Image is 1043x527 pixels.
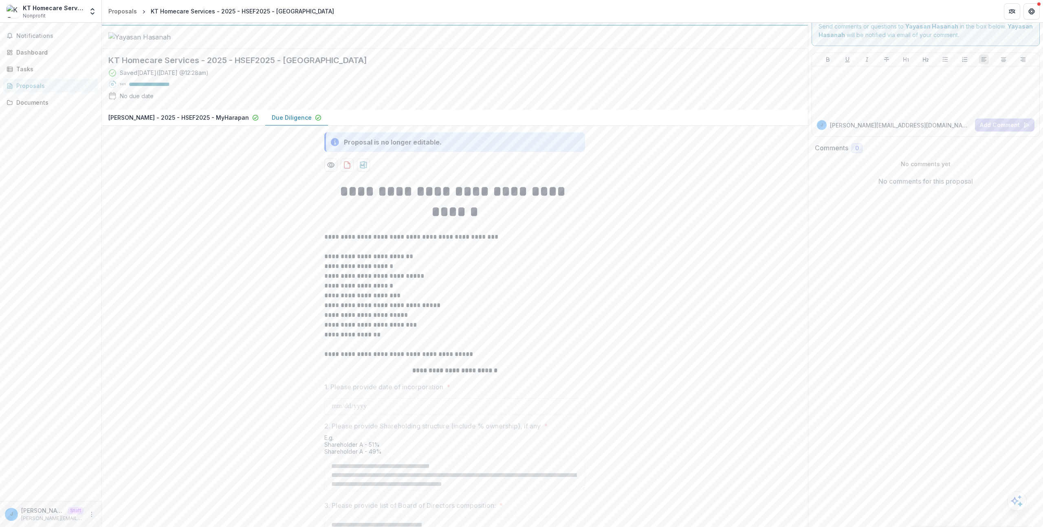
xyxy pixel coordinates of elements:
[815,144,848,152] h2: Comments
[1023,3,1040,20] button: Get Help
[821,123,823,127] div: jonah@trytemelio.com
[324,382,443,392] p: 1. Please provide date of incorporation
[357,158,370,171] button: download-proposal
[120,81,126,87] p: 98 %
[21,515,84,522] p: [PERSON_NAME][EMAIL_ADDRESS][DOMAIN_NAME]
[7,5,20,18] img: KT Homecare Services
[3,29,98,42] button: Notifications
[341,158,354,171] button: download-proposal
[16,33,95,40] span: Notifications
[1004,3,1020,20] button: Partners
[975,119,1034,132] button: Add Comment
[3,79,98,92] a: Proposals
[830,121,972,130] p: [PERSON_NAME][EMAIL_ADDRESS][DOMAIN_NAME]
[16,65,92,73] div: Tasks
[68,507,84,514] p: Staff
[3,62,98,76] a: Tasks
[105,5,140,17] a: Proposals
[324,501,496,510] p: 3. Please provide list of Board of Directors composition:
[344,137,442,147] div: Proposal is no longer editable.
[324,158,337,171] button: Preview 7daae0aa-91e0-401c-96d4-5fa2aaa2fd45-1.pdf
[843,55,852,64] button: Underline
[921,55,931,64] button: Heading 2
[979,55,989,64] button: Align Left
[108,7,137,15] div: Proposals
[23,12,46,20] span: Nonprofit
[16,81,92,90] div: Proposals
[878,176,973,186] p: No comments for this proposal
[105,5,337,17] nav: breadcrumb
[882,55,891,64] button: Strike
[120,92,154,100] div: No due date
[87,509,97,519] button: More
[10,512,13,517] div: jonah@trytemelio.com
[108,113,249,122] p: [PERSON_NAME] - 2025 - HSEF2025 - MyHarapan
[16,98,92,107] div: Documents
[324,421,541,431] p: 2. Please provide Shareholding structure (include % ownership), if any
[272,113,312,122] p: Due Diligence
[87,3,98,20] button: Open entity switcher
[855,145,859,152] span: 0
[999,55,1008,64] button: Align Center
[901,55,911,64] button: Heading 1
[120,68,209,77] div: Saved [DATE] ( [DATE] @ 12:28am )
[905,23,958,30] strong: Yayasan Hasanah
[151,7,334,15] div: KT Homecare Services - 2025 - HSEF2025 - [GEOGRAPHIC_DATA]
[960,55,970,64] button: Ordered List
[940,55,950,64] button: Bullet List
[3,96,98,109] a: Documents
[815,160,1037,168] p: No comments yet
[3,46,98,59] a: Dashboard
[16,48,92,57] div: Dashboard
[21,506,64,515] p: [PERSON_NAME][EMAIL_ADDRESS][DOMAIN_NAME]
[1007,491,1027,511] button: Open AI Assistant
[108,55,788,65] h2: KT Homecare Services - 2025 - HSEF2025 - [GEOGRAPHIC_DATA]
[23,4,84,12] div: KT Homecare Services
[324,434,585,458] div: E.g. Shareholder A - 51% Shareholder A - 49%
[812,15,1040,46] div: Send comments or questions to in the box below. will be notified via email of your comment.
[1018,55,1028,64] button: Align Right
[862,55,872,64] button: Italicize
[823,55,833,64] button: Bold
[108,32,190,42] img: Yayasan Hasanah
